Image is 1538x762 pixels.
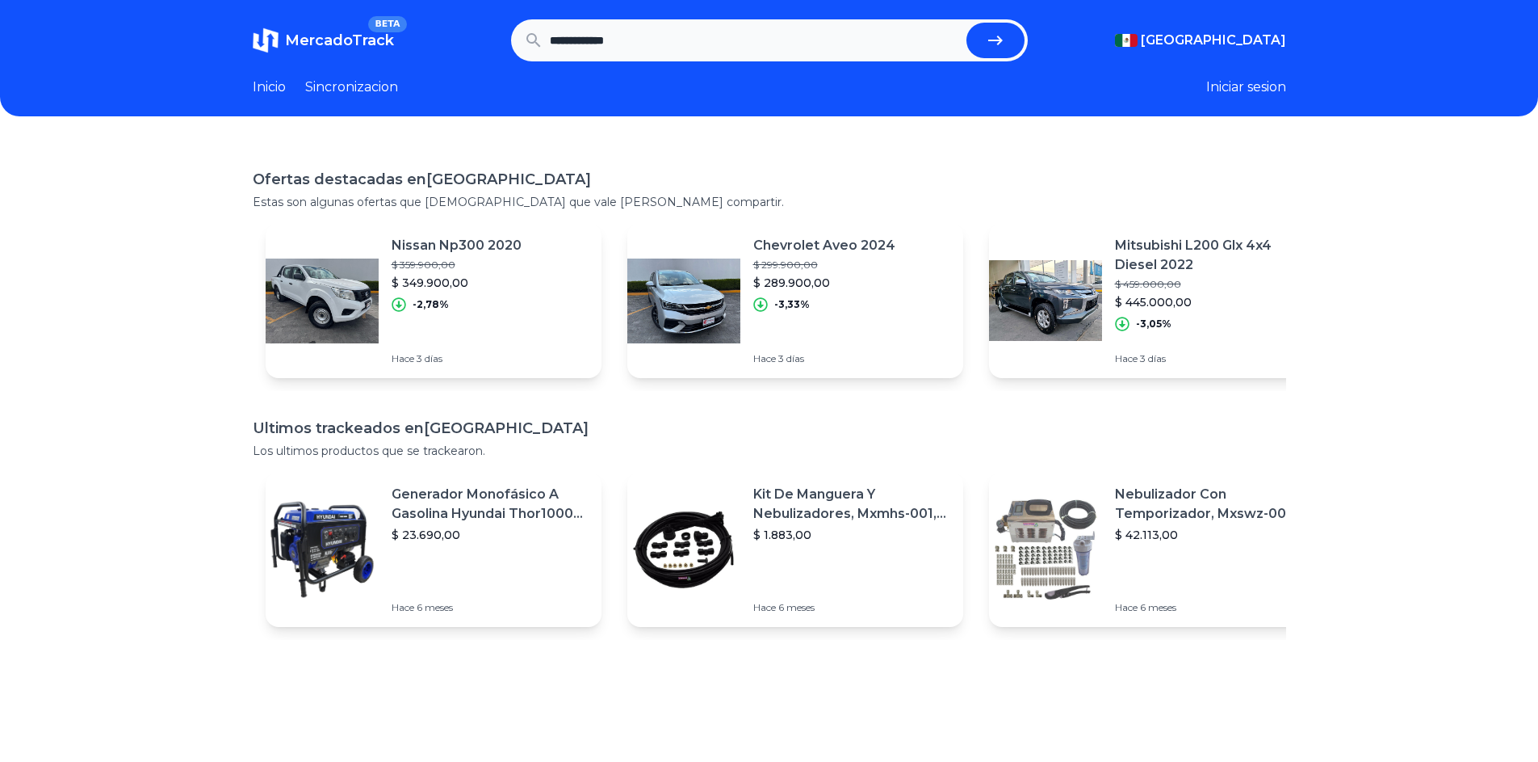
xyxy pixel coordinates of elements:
button: Iniciar sesion [1206,78,1286,97]
img: Featured image [266,244,379,357]
p: -2,78% [413,298,449,311]
p: Hace 6 meses [753,601,950,614]
h1: Ultimos trackeados en [GEOGRAPHIC_DATA] [253,417,1286,440]
span: [GEOGRAPHIC_DATA] [1141,31,1286,50]
h1: Ofertas destacadas en [GEOGRAPHIC_DATA] [253,168,1286,191]
p: -3,05% [1136,318,1171,330]
p: Chevrolet Aveo 2024 [753,236,895,255]
p: $ 359.900,00 [392,259,522,272]
a: Inicio [253,78,286,97]
a: Featured imageChevrolet Aveo 2024$ 299.900,00$ 289.900,00-3,33%Hace 3 días [627,223,963,378]
p: $ 23.690,00 [392,527,589,543]
a: Featured imageGenerador Monofásico A Gasolina Hyundai Thor10000 P 11.5 Kw$ 23.690,00Hace 6 meses [266,472,601,627]
img: Featured image [989,244,1102,357]
p: Nissan Np300 2020 [392,236,522,255]
button: [GEOGRAPHIC_DATA] [1115,31,1286,50]
span: BETA [368,16,406,32]
img: Mexico [1115,34,1138,47]
p: Hace 6 meses [392,601,589,614]
p: $ 1.883,00 [753,527,950,543]
img: Featured image [627,244,740,357]
a: Featured imageNebulizador Con Temporizador, Mxswz-009, 50m, 40 Boquillas$ 42.113,00Hace 6 meses [989,472,1325,627]
p: $ 299.900,00 [753,259,895,272]
img: Featured image [266,493,379,606]
p: Generador Monofásico A Gasolina Hyundai Thor10000 P 11.5 Kw [392,485,589,524]
img: Featured image [627,493,740,606]
p: Hace 6 meses [1115,601,1312,614]
p: Los ultimos productos que se trackearon. [253,443,1286,459]
p: Hace 3 días [392,352,522,365]
a: Sincronizacion [305,78,398,97]
p: $ 289.900,00 [753,275,895,291]
p: Mitsubishi L200 Glx 4x4 Diesel 2022 [1115,236,1312,275]
a: Featured imageNissan Np300 2020$ 359.900,00$ 349.900,00-2,78%Hace 3 días [266,223,601,378]
p: $ 349.900,00 [392,275,522,291]
p: Hace 3 días [1115,352,1312,365]
a: MercadoTrackBETA [253,27,394,53]
p: Nebulizador Con Temporizador, Mxswz-009, 50m, 40 Boquillas [1115,485,1312,524]
a: Featured imageMitsubishi L200 Glx 4x4 Diesel 2022$ 459.000,00$ 445.000,00-3,05%Hace 3 días [989,223,1325,378]
p: -3,33% [774,298,810,311]
p: Estas son algunas ofertas que [DEMOGRAPHIC_DATA] que vale [PERSON_NAME] compartir. [253,194,1286,210]
img: Featured image [989,493,1102,606]
p: Kit De Manguera Y Nebulizadores, Mxmhs-001, 6m, 6 Tees, 8 Bo [753,485,950,524]
img: MercadoTrack [253,27,279,53]
p: $ 459.000,00 [1115,278,1312,291]
a: Featured imageKit De Manguera Y Nebulizadores, Mxmhs-001, 6m, 6 Tees, 8 Bo$ 1.883,00Hace 6 meses [627,472,963,627]
p: $ 42.113,00 [1115,527,1312,543]
p: Hace 3 días [753,352,895,365]
span: MercadoTrack [285,32,394,49]
p: $ 445.000,00 [1115,294,1312,310]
